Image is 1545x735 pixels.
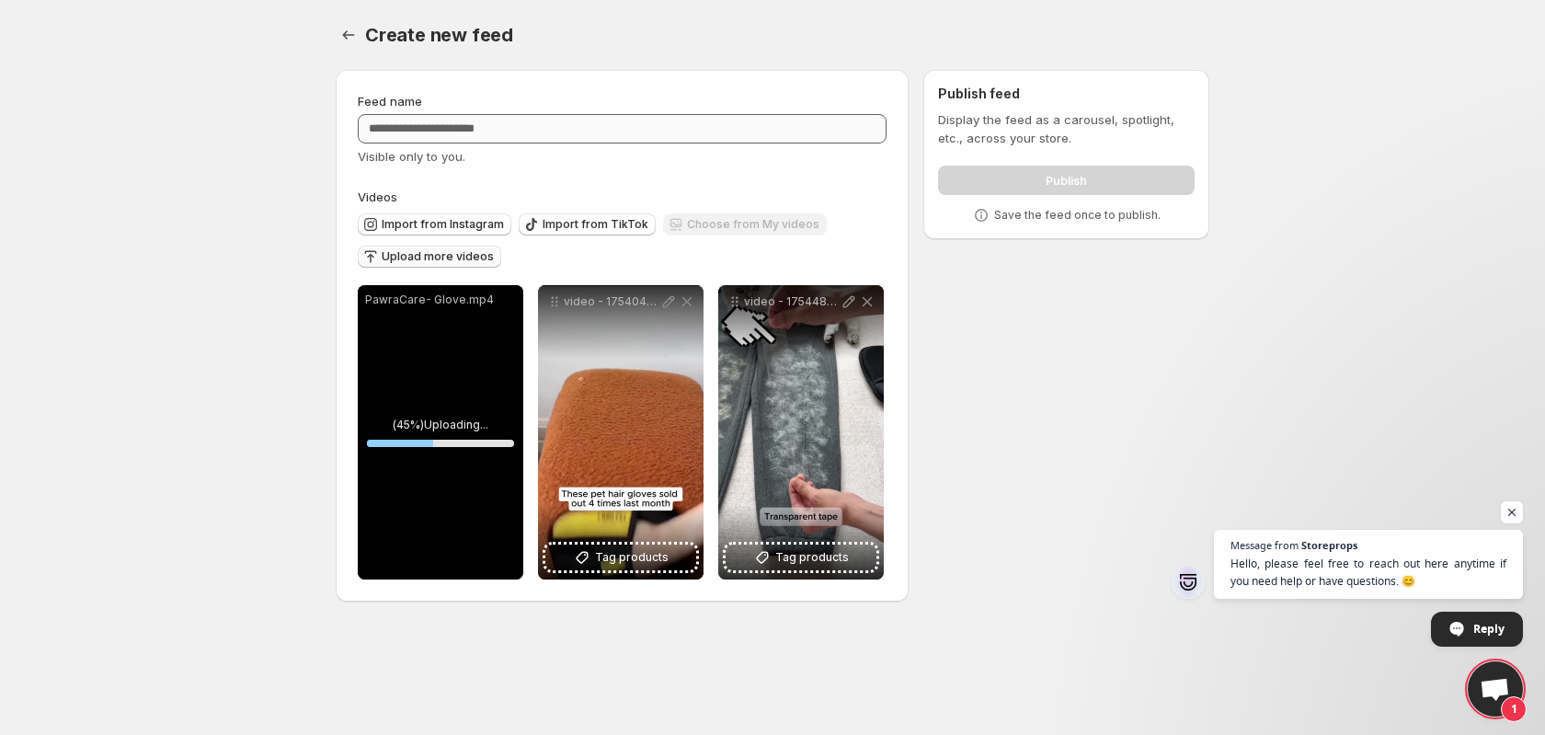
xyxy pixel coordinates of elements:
[358,189,397,204] span: Videos
[775,548,849,567] span: Tag products
[564,294,659,309] p: video - 1754044720000
[1230,555,1506,590] span: Hello, please feel free to reach out here anytime if you need help or have questions. 😊
[1230,540,1299,550] span: Message from
[1301,540,1357,550] span: Storeprops
[1468,661,1523,717] a: Open chat
[358,149,465,164] span: Visible only to you.
[365,24,513,46] span: Create new feed
[358,213,511,235] button: Import from Instagram
[545,545,696,570] button: Tag products
[938,110,1195,147] p: Display the feed as a carousel, spotlight, etc., across your store.
[1473,613,1505,645] span: Reply
[1501,696,1527,722] span: 1
[382,217,504,232] span: Import from Instagram
[718,285,884,580] div: video - 1754486377348Tag products
[726,545,876,570] button: Tag products
[365,293,516,307] p: PawraCare- Glove.mp4
[538,285,704,580] div: video - 1754044720000Tag products
[543,217,648,232] span: Import from TikTok
[336,22,361,48] button: Settings
[595,548,669,567] span: Tag products
[519,213,656,235] button: Import from TikTok
[994,208,1161,223] p: Save the feed once to publish.
[358,94,422,109] span: Feed name
[938,85,1195,103] h2: Publish feed
[744,294,840,309] p: video - 1754486377348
